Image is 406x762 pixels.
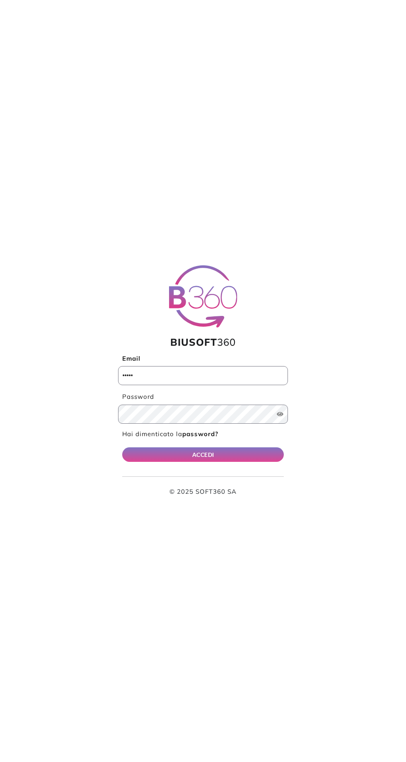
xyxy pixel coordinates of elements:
p: © 2025 SOFT360 SA [122,487,284,497]
a: Hai dimenticato lapassword? [122,430,218,438]
h1: 360 [118,336,288,348]
b: Email [122,354,140,362]
b: password? [182,430,218,438]
button: ACCEDI [122,447,284,462]
label: Password [118,392,288,402]
span: BIUSOFT [170,336,217,348]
